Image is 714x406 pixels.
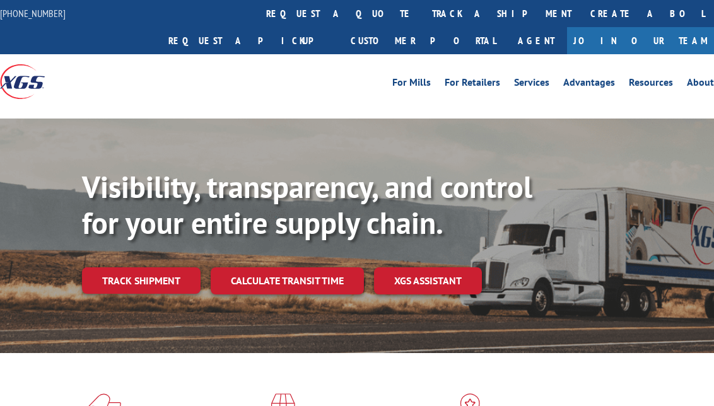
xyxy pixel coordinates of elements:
a: Track shipment [82,267,201,294]
a: Advantages [563,78,615,91]
a: Request a pickup [159,27,341,54]
a: Calculate transit time [211,267,364,294]
a: About [687,78,714,91]
a: Agent [505,27,567,54]
a: Services [514,78,549,91]
a: For Retailers [445,78,500,91]
a: Join Our Team [567,27,714,54]
a: For Mills [392,78,431,91]
a: Resources [629,78,673,91]
a: Customer Portal [341,27,505,54]
b: Visibility, transparency, and control for your entire supply chain. [82,167,532,243]
a: XGS ASSISTANT [374,267,482,294]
